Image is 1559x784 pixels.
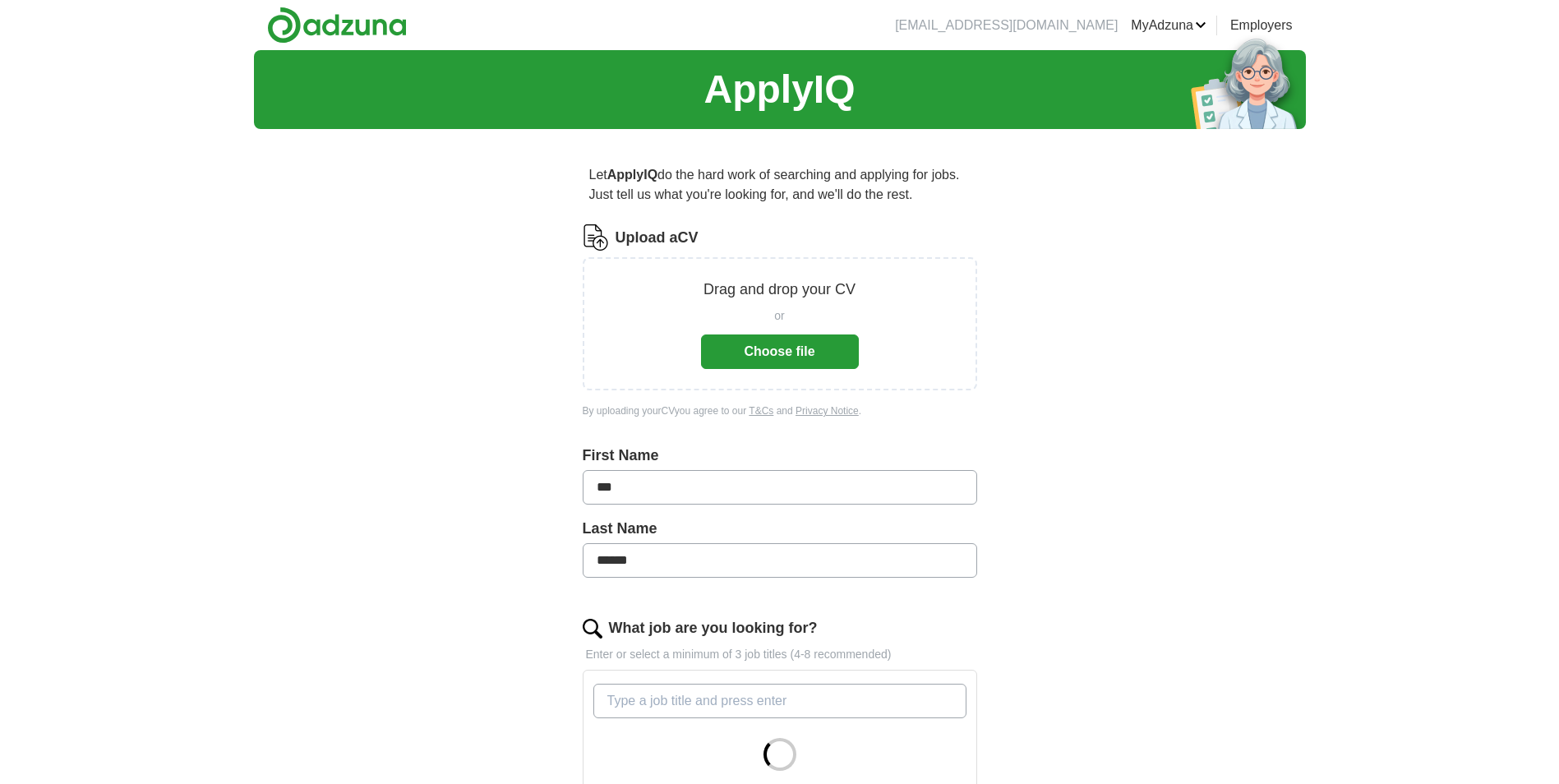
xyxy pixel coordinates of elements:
label: Last Name [583,518,977,540]
input: Type a job title and press enter [593,684,966,718]
img: search.png [583,619,602,639]
p: Drag and drop your CV [703,279,856,301]
span: or [774,307,784,325]
a: Employers [1230,16,1293,35]
img: CV Icon [583,224,609,251]
h1: ApplyIQ [703,60,855,119]
strong: ApplyIQ [607,168,657,182]
label: First Name [583,445,977,467]
a: MyAdzuna [1131,16,1206,35]
img: Adzuna logo [267,7,407,44]
a: T&Cs [749,405,773,417]
label: Upload a CV [616,227,699,249]
li: [EMAIL_ADDRESS][DOMAIN_NAME] [895,16,1118,35]
p: Enter or select a minimum of 3 job titles (4-8 recommended) [583,646,977,663]
button: Choose file [701,334,859,369]
label: What job are you looking for? [609,617,818,639]
div: By uploading your CV you agree to our and . [583,404,977,418]
p: Let do the hard work of searching and applying for jobs. Just tell us what you're looking for, an... [583,159,977,211]
a: Privacy Notice [796,405,859,417]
